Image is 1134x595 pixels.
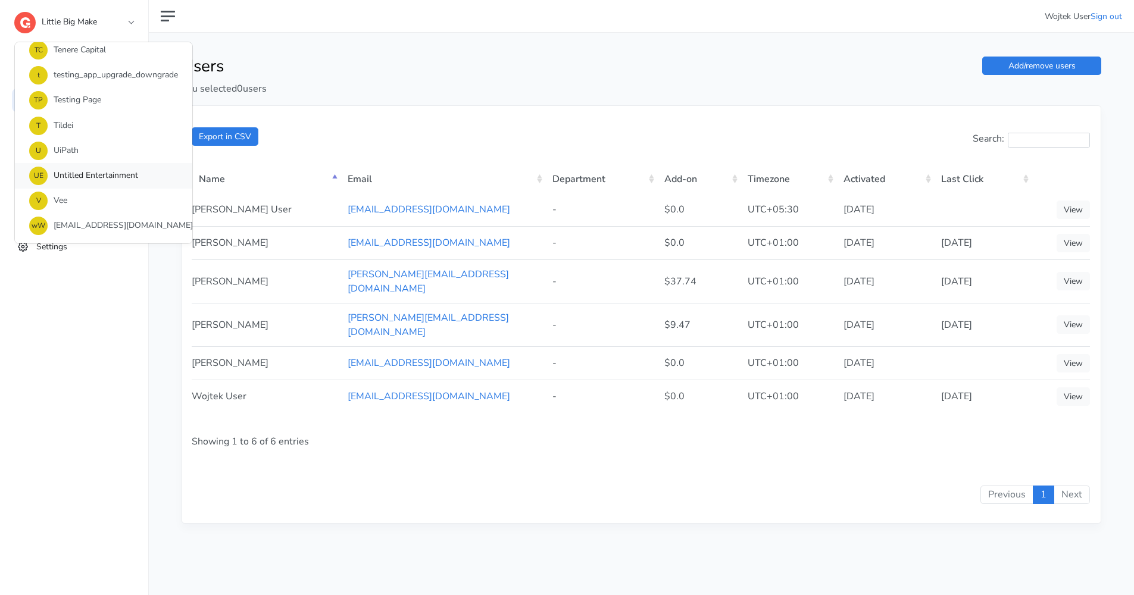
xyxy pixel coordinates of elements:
a: Sign out [1091,11,1122,22]
td: [PERSON_NAME] User [192,193,340,226]
td: [DATE] [836,226,934,259]
img: logo-dashboard-4662da770dd4bea1a8774357aa970c5cb092b4650ab114813ae74da458e76571.svg [14,12,36,33]
span: TC [29,41,48,59]
td: [DATE] [934,259,1032,303]
span: T [29,117,48,135]
td: [PERSON_NAME] [192,346,340,380]
span: TP [29,91,48,109]
td: [DATE] [836,303,934,346]
a: UUiPath [15,138,192,163]
a: wW[EMAIL_ADDRESS][DOMAIN_NAME]’s Workspace [15,214,192,239]
a: [EMAIL_ADDRESS][DOMAIN_NAME] [348,390,510,403]
span: U [29,142,48,160]
td: UTC+01:00 [741,259,836,303]
td: $0.0 [657,380,741,413]
td: - [545,380,657,413]
a: [PERSON_NAME][EMAIL_ADDRESS][DOMAIN_NAME] [348,311,509,339]
a: Add/remove users [982,57,1101,75]
td: [PERSON_NAME] [192,226,340,259]
a: Settings [12,235,136,258]
li: Wojtek User [1045,10,1122,23]
td: [DATE] [934,226,1032,259]
td: [DATE] [836,259,934,303]
th: Email: activate to sort column ascending [340,163,546,193]
td: - [545,193,657,226]
td: [DATE] [934,380,1032,413]
div: Little Big Make [14,42,193,244]
td: $0.0 [657,193,741,226]
th: Timezone: activate to sort column ascending [741,163,836,193]
a: View [1057,272,1090,290]
span: UE [29,167,48,185]
td: [PERSON_NAME] [192,303,340,346]
a: Campaigns [12,118,136,141]
td: [DATE] [836,380,934,413]
a: View [1057,315,1090,334]
span: t [29,66,48,84]
a: TPTesting Page [15,88,192,113]
a: 1 [1033,486,1054,505]
td: $0.0 [657,346,741,380]
a: ttesting_app_upgrade_downgrade [15,63,192,88]
a: UEUntitled Entertainment [15,163,192,188]
a: [PERSON_NAME][EMAIL_ADDRESS][DOMAIN_NAME] [348,268,509,295]
th: Department: activate to sort column ascending [545,163,657,193]
td: Wojtek User [192,380,340,413]
td: $9.47 [657,303,741,346]
a: Home [12,59,136,83]
a: View [1057,234,1090,252]
a: View [1057,354,1090,372]
a: [EMAIL_ADDRESS][DOMAIN_NAME] [348,236,510,249]
td: $0.0 [657,226,741,259]
td: UTC+01:00 [741,226,836,259]
input: Search: [1008,133,1090,148]
a: TCTenere Capital [15,37,192,62]
td: - [545,226,657,259]
td: UTC+01:00 [741,303,836,346]
span: 0 [237,82,243,95]
a: Users [12,89,136,112]
td: UTC+01:00 [741,346,836,380]
h1: Users [182,57,633,77]
td: - [545,303,657,346]
a: [EMAIL_ADDRESS][DOMAIN_NAME] [348,203,510,216]
a: Cause Calendar [12,147,136,170]
label: Search: [973,131,1090,148]
span: V [29,192,48,210]
td: - [545,346,657,380]
td: UTC+01:00 [741,380,836,413]
a: View [1057,387,1090,406]
td: $37.74 [657,259,741,303]
a: VVee [15,189,192,214]
span: Settings [36,240,67,252]
div: Showing 1 to 6 of 6 entries [192,416,1090,466]
a: View [1057,201,1090,219]
td: [DATE] [836,346,934,380]
a: Little Big Make [14,8,133,30]
a: Billing [12,205,136,228]
td: [DATE] [934,303,1032,346]
span: wW [29,217,48,235]
a: Nominate a charity [12,176,136,199]
th: Last Click: activate to sort column ascending [934,163,1032,193]
td: - [545,259,657,303]
td: UTC+05:30 [741,193,836,226]
a: TTildei [15,113,192,138]
button: Export in CSV [192,127,258,146]
th: Name: activate to sort column descending [192,163,340,193]
th: Activated: activate to sort column ascending [836,163,934,193]
th: Add-on: activate to sort column ascending [657,163,741,193]
td: [PERSON_NAME] [192,259,340,303]
a: [EMAIL_ADDRESS][DOMAIN_NAME] [348,356,510,369]
td: [DATE] [836,193,934,226]
p: You selected users [182,82,633,96]
span: Export in CSV [199,131,251,142]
